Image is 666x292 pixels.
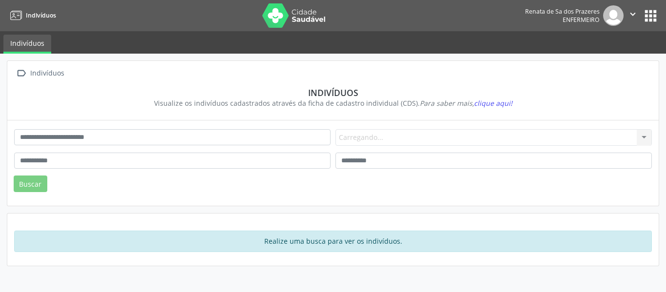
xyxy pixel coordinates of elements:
span: clique aqui! [474,98,512,108]
div: Indivíduos [28,66,66,80]
i: Para saber mais, [420,98,512,108]
i:  [14,66,28,80]
div: Visualize os indivíduos cadastrados através da ficha de cadastro individual (CDS). [21,98,645,108]
i:  [627,9,638,19]
span: Indivíduos [26,11,56,19]
span: Enfermeiro [563,16,600,24]
a:  Indivíduos [14,66,66,80]
button: Buscar [14,175,47,192]
div: Realize uma busca para ver os indivíduos. [14,231,652,252]
button:  [624,5,642,26]
button: apps [642,7,659,24]
div: Renata de Sa dos Prazeres [525,7,600,16]
img: img [603,5,624,26]
a: Indivíduos [7,7,56,23]
a: Indivíduos [3,35,51,54]
div: Indivíduos [21,87,645,98]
